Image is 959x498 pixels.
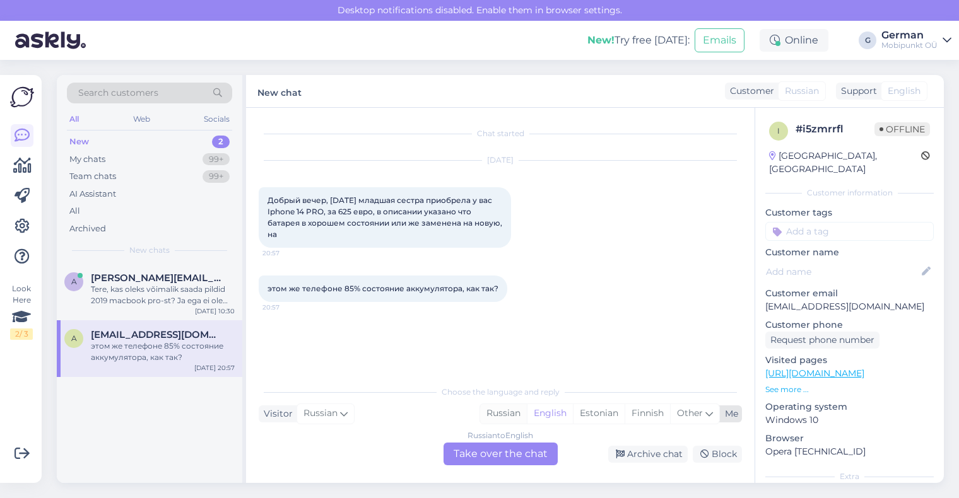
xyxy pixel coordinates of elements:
[859,32,876,49] div: G
[262,248,310,258] span: 20:57
[765,300,934,313] p: [EMAIL_ADDRESS][DOMAIN_NAME]
[259,154,742,166] div: [DATE]
[874,122,930,136] span: Offline
[573,404,625,423] div: Estonian
[765,432,934,445] p: Browser
[765,368,864,379] a: [URL][DOMAIN_NAME]
[262,303,310,312] span: 20:57
[257,83,302,100] label: New chat
[881,30,938,40] div: German
[259,407,293,420] div: Visitor
[268,284,498,293] span: этом же телефоне 85% состояние аккумулятора, как так?
[765,414,934,427] p: Windows 10
[765,222,934,241] input: Add a tag
[765,354,934,367] p: Visited pages
[69,223,106,235] div: Archived
[677,407,703,419] span: Other
[69,153,105,166] div: My chats
[587,33,690,48] div: Try free [DATE]:
[69,136,89,148] div: New
[259,386,742,398] div: Choose the language and reply
[720,407,738,420] div: Me
[69,188,116,200] div: AI Assistant
[765,471,934,482] div: Extra
[259,128,742,139] div: Chat started
[760,29,828,52] div: Online
[91,329,222,340] span: arseni.gaidaitsuk@gmail.com
[765,246,934,259] p: Customer name
[777,126,780,136] span: i
[468,430,533,441] div: Russian to English
[212,136,230,148] div: 2
[203,153,230,166] div: 99+
[69,170,116,183] div: Team chats
[765,187,934,199] div: Customer information
[836,84,877,98] div: Support
[765,318,934,332] p: Customer phone
[796,122,874,137] div: # i5zmrrfl
[765,445,934,458] p: Opera [TECHNICAL_ID]
[587,34,615,46] b: New!
[527,404,573,423] div: English
[69,205,80,217] div: All
[91,340,235,363] div: этом же телефоне 85% состояние аккумулятора, как так?
[785,84,819,98] span: Russian
[10,283,33,340] div: Look Here
[91,284,235,306] div: Tere, kas oleks võimalik saada pildid 2019 macbook pro-st? Ja ega ei ole rohkem B grade seadmeid ...
[888,84,921,98] span: English
[725,84,774,98] div: Customer
[765,400,934,414] p: Operating system
[769,149,921,176] div: [GEOGRAPHIC_DATA], [GEOGRAPHIC_DATA]
[194,363,235,373] div: [DATE] 20:57
[480,404,527,423] div: Russian
[71,277,77,286] span: a
[129,245,170,256] span: New chats
[195,306,235,316] div: [DATE] 10:30
[78,86,158,100] span: Search customers
[203,170,230,183] div: 99+
[303,407,338,420] span: Russian
[91,272,222,284] span: andres@ideaalpuhastus.ee
[695,28,744,52] button: Emails
[67,111,81,127] div: All
[268,195,504,239] span: Добрый вечер, [DATE] младшая сестра приобрела у вас Iphone 14 PRO, за 625 евро, в описании указан...
[765,206,934,219] p: Customer tags
[881,30,951,50] a: GermanMobipunkt OÜ
[765,384,934,395] p: See more ...
[765,287,934,300] p: Customer email
[10,85,34,109] img: Askly Logo
[10,328,33,340] div: 2 / 3
[693,446,742,463] div: Block
[444,443,558,465] div: Take over the chat
[766,265,919,279] input: Add name
[625,404,670,423] div: Finnish
[201,111,232,127] div: Socials
[765,332,880,349] div: Request phone number
[608,446,688,463] div: Archive chat
[131,111,153,127] div: Web
[881,40,938,50] div: Mobipunkt OÜ
[71,333,77,343] span: a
